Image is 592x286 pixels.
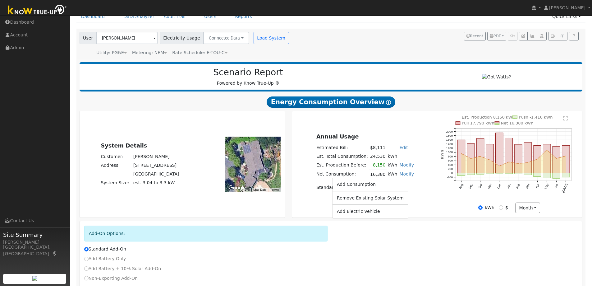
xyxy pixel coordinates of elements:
[447,176,453,179] text: -200
[534,145,541,173] rect: onclick=""
[506,183,512,189] text: Jan
[315,183,415,192] td: Standard Add-On
[515,173,522,174] rect: onclick=""
[527,162,529,163] circle: onclick=""
[462,115,515,120] text: Est. Production 8,150 kWh
[100,152,132,161] td: Customer:
[543,173,551,178] rect: onclick=""
[96,49,127,56] div: Utility: PG&E
[100,179,132,187] td: System Size:
[84,265,161,272] label: Add Battery + 10% Solar Add-On
[369,152,387,161] td: 24,530
[487,32,506,40] button: PDF
[478,205,483,210] input: kWh
[482,74,511,80] img: Got Watts?
[467,173,475,175] rect: onclick=""
[80,32,97,44] span: User
[501,121,534,125] text: Net 16,380 kWh
[461,153,462,154] circle: onclick=""
[524,173,532,175] rect: onclick=""
[315,161,369,170] td: Est. Production Before:
[254,32,289,44] button: Load System
[569,32,579,40] a: Help Link
[562,173,570,177] rect: onclick=""
[3,244,67,257] div: [GEOGRAPHIC_DATA], [GEOGRAPHIC_DATA]
[446,130,453,133] text: 2000
[516,203,540,213] button: month
[159,11,190,22] a: Audit Trail
[446,151,453,154] text: 1000
[448,159,453,162] text: 600
[160,32,204,44] span: Electricity Usage
[458,183,464,189] text: Aug
[544,183,549,190] text: May
[227,184,247,192] a: Open this area in Google Maps (opens a new window)
[537,158,538,160] circle: onclick=""
[543,144,551,173] rect: onclick=""
[489,159,491,161] circle: onclick=""
[446,146,453,150] text: 1200
[84,246,126,252] label: Standard Add-On
[84,276,89,280] input: Non-Exporting Add-On
[133,180,175,185] span: est. 3.04 to 3.3 kW
[3,239,67,246] div: [PERSON_NAME]
[369,143,387,152] td: $8,111
[499,205,503,210] input: $
[132,161,180,170] td: [STREET_ADDRESS]
[518,163,519,164] circle: onclick=""
[172,50,227,55] span: Alias: HETOUCN
[527,32,537,40] button: Multi-Series Graph
[525,183,530,190] text: Mar
[448,167,453,171] text: 200
[554,183,559,189] text: Jun
[84,226,328,241] div: Add-On Options:
[462,121,494,125] text: Pull 17,790 kWh
[369,170,387,179] td: 16,380
[457,140,465,173] rect: onclick=""
[519,115,553,120] text: Push -1,410 kWh
[478,183,483,189] text: Oct
[100,161,132,170] td: Address:
[446,138,453,141] text: 1600
[516,183,521,189] text: Feb
[315,152,369,161] td: Est. Total Consumption:
[32,276,37,281] img: retrieve
[316,134,359,140] u: Annual Usage
[464,32,486,40] button: Recent
[440,150,444,159] text: kWh
[84,266,89,271] input: Add Battery + 10% Solar Add-On
[369,161,387,170] td: 8,150
[399,162,414,167] a: Modify
[480,156,481,157] circle: onclick=""
[451,171,453,175] text: 0
[315,170,369,179] td: Net Consumption:
[446,134,453,137] text: 1800
[535,183,540,189] text: Apr
[549,5,585,10] span: [PERSON_NAME]
[76,11,110,22] a: Dashboard
[486,173,493,174] rect: onclick=""
[534,173,541,177] rect: onclick=""
[245,188,249,192] button: Keyboard shortcuts
[457,173,465,176] rect: onclick=""
[446,142,453,146] text: 1400
[561,183,568,193] text: [DATE]
[231,11,257,22] a: Reports
[553,173,560,179] rect: onclick=""
[519,32,528,40] button: Edit User
[487,183,492,190] text: Nov
[537,32,547,40] button: Login As
[387,170,398,179] td: kWh
[227,184,247,192] img: Google
[5,3,70,17] img: Know True-Up
[84,247,89,251] input: Standard Add-On
[101,143,147,149] u: System Details
[515,144,522,173] rect: onclick=""
[253,188,266,192] button: Map Data
[556,158,557,159] circle: onclick=""
[490,34,501,38] span: PDF
[563,116,568,121] text: 
[315,143,369,152] td: Estimated Bill:
[562,145,570,173] rect: onclick=""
